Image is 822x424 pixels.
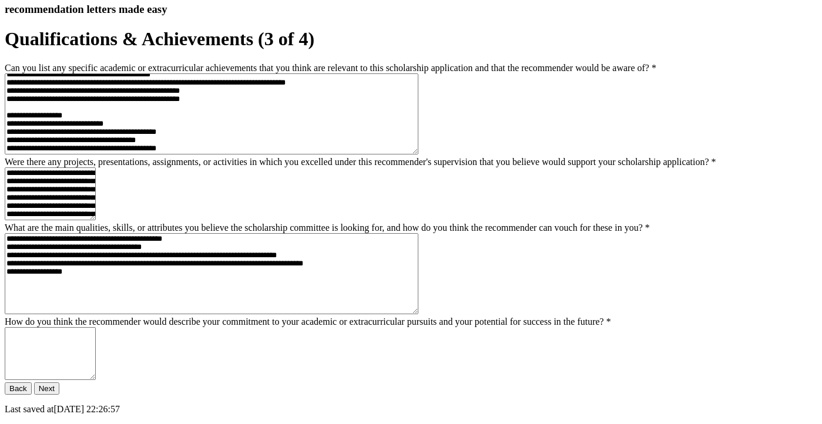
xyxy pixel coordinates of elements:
[34,382,59,395] button: Next
[5,3,817,16] h3: recommendation letters made easy
[5,63,656,73] label: Can you list any specific academic or extracurricular achievements that you think are relevant to...
[5,28,817,50] h1: Qualifications & Achievements (3 of 4)
[5,382,32,395] button: Back
[5,223,650,233] label: What are the main qualities, skills, or attributes you believe the scholarship committee is looki...
[5,317,611,327] label: How do you think the recommender would describe your commitment to your academic or extracurricul...
[5,157,716,167] label: Were there any projects, presentations, assignments, or activities in which you excelled under th...
[5,404,817,415] p: Last saved at [DATE] 22:26:57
